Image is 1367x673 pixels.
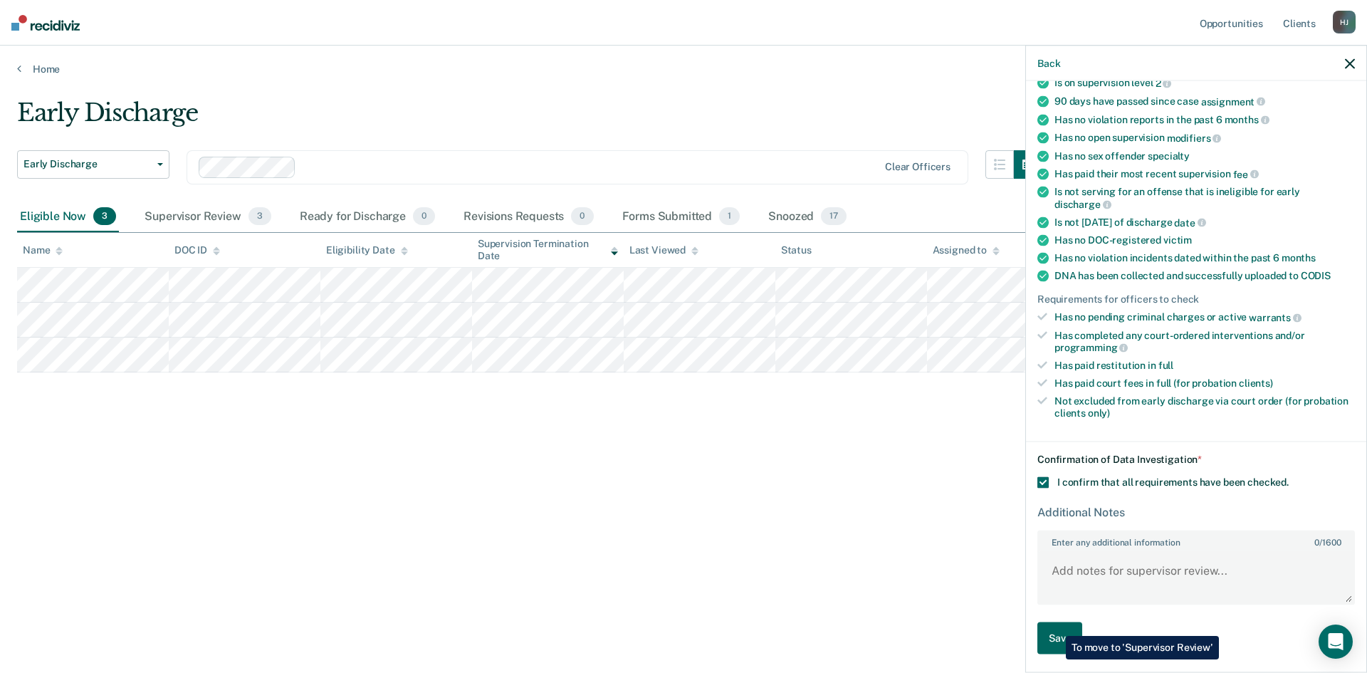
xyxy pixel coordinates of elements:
[1148,150,1190,161] span: specialty
[1174,216,1205,228] span: date
[1054,311,1355,324] div: Has no pending criminal charges or active
[885,161,950,173] div: Clear officers
[1054,167,1355,180] div: Has paid their most recent supervision
[1054,252,1355,264] div: Has no violation incidents dated within the past 6
[1037,506,1355,519] div: Additional Notes
[1037,454,1355,466] div: Confirmation of Data Investigation
[619,202,743,233] div: Forms Submitted
[933,244,1000,256] div: Assigned to
[1054,270,1355,282] div: DNA has been collected and successfully uploaded to
[629,244,698,256] div: Last Viewed
[1088,407,1110,418] span: only)
[1054,77,1355,90] div: Is on supervision level
[297,202,438,233] div: Ready for Discharge
[1301,270,1331,281] span: CODIS
[1054,377,1355,390] div: Has paid court fees in full (for probation
[1333,11,1356,33] div: H J
[1037,293,1355,306] div: Requirements for officers to check
[1054,395,1355,419] div: Not excluded from early discharge via court order (for probation clients
[1054,234,1355,246] div: Has no DOC-registered
[1054,95,1355,108] div: 90 days have passed since case
[1249,312,1301,323] span: warrants
[23,158,152,170] span: Early Discharge
[781,244,812,256] div: Status
[765,202,849,233] div: Snoozed
[1156,78,1172,89] span: 2
[17,202,119,233] div: Eligible Now
[1233,168,1259,179] span: fee
[142,202,274,233] div: Supervisor Review
[93,207,116,226] span: 3
[1054,329,1355,353] div: Has completed any court-ordered interventions and/or
[23,244,63,256] div: Name
[1314,538,1341,548] span: / 1600
[1225,114,1269,125] span: months
[1037,622,1082,654] button: Save
[1054,132,1355,145] div: Has no open supervision
[461,202,596,233] div: Revisions Requests
[1319,625,1353,659] div: Open Intercom Messenger
[571,207,593,226] span: 0
[1282,252,1316,264] span: months
[1054,342,1128,353] span: programming
[1167,132,1222,144] span: modifiers
[1054,150,1355,162] div: Has no sex offender
[17,98,1042,139] div: Early Discharge
[17,63,1350,75] a: Home
[413,207,435,226] span: 0
[1158,360,1173,371] span: full
[1239,377,1273,389] span: clients)
[1054,360,1355,372] div: Has paid restitution in
[478,238,618,262] div: Supervision Termination Date
[1314,538,1319,548] span: 0
[719,207,740,226] span: 1
[1163,234,1192,246] span: victim
[174,244,220,256] div: DOC ID
[11,15,80,31] img: Recidiviz
[1054,216,1355,229] div: Is not [DATE] of discharge
[248,207,271,226] span: 3
[326,244,408,256] div: Eligibility Date
[1039,532,1353,548] label: Enter any additional information
[821,207,847,226] span: 17
[1037,57,1060,69] button: Back
[1201,95,1265,107] span: assignment
[1054,113,1355,126] div: Has no violation reports in the past 6
[1054,186,1355,210] div: Is not serving for an offense that is ineligible for early
[1057,476,1289,488] span: I confirm that all requirements have been checked.
[1054,199,1111,210] span: discharge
